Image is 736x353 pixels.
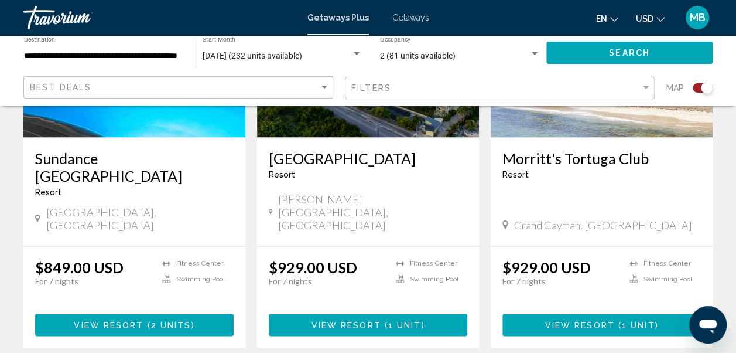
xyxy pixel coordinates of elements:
span: ( ) [381,321,425,330]
span: Resort [269,169,295,179]
span: Search [609,49,650,58]
span: Fitness Center [643,259,691,267]
span: Resort [502,169,529,179]
p: $849.00 USD [35,258,124,276]
button: View Resort(1 unit) [269,314,467,335]
iframe: Button to launch messaging window [689,306,727,344]
button: Change currency [636,10,665,27]
span: Fitness Center [176,259,224,267]
button: Change language [596,10,618,27]
button: Filter [345,76,655,100]
span: 2 units [151,321,191,330]
span: USD [636,14,653,23]
span: Fitness Center [410,259,457,267]
a: [GEOGRAPHIC_DATA] [269,149,467,167]
span: en [596,14,607,23]
span: Swimming Pool [176,275,225,283]
span: View Resort [545,321,614,330]
span: Map [666,80,684,96]
span: Swimming Pool [643,275,692,283]
span: 2 (81 units available) [380,51,456,60]
p: For 7 nights [502,276,618,286]
p: For 7 nights [269,276,384,286]
span: MB [690,12,706,23]
span: View Resort [74,321,143,330]
mat-select: Sort by [30,83,330,93]
span: 1 unit [622,321,655,330]
button: User Menu [682,5,713,30]
span: ( ) [615,321,659,330]
span: Filters [351,83,391,93]
button: View Resort(2 units) [35,314,234,335]
span: Grand Cayman, [GEOGRAPHIC_DATA] [514,218,692,231]
button: Search [546,42,713,63]
span: [PERSON_NAME][GEOGRAPHIC_DATA], [GEOGRAPHIC_DATA] [278,192,467,231]
span: ( ) [144,321,195,330]
p: $929.00 USD [269,258,357,276]
p: $929.00 USD [502,258,591,276]
button: View Resort(1 unit) [502,314,701,335]
span: 1 unit [388,321,422,330]
span: Swimming Pool [410,275,458,283]
span: View Resort [311,321,381,330]
a: Sundance [GEOGRAPHIC_DATA] [35,149,234,184]
a: Getaways [392,13,429,22]
span: [GEOGRAPHIC_DATA], [GEOGRAPHIC_DATA] [46,205,234,231]
a: Getaways Plus [307,13,369,22]
span: Resort [35,187,61,196]
a: Morritt's Tortuga Club [502,149,701,167]
span: [DATE] (232 units available) [203,51,302,60]
span: Best Deals [30,83,91,92]
p: For 7 nights [35,276,150,286]
a: Travorium [23,6,296,29]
